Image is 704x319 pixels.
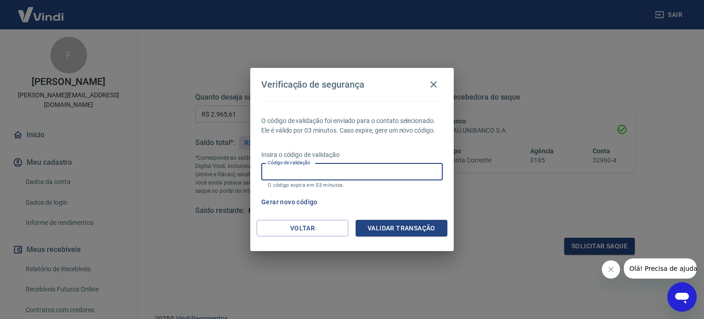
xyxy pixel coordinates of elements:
span: Olá! Precisa de ajuda? [5,6,77,14]
h4: Verificação de segurança [261,79,364,90]
p: O código expira em 03 minutos. [268,182,436,188]
button: Validar transação [356,220,447,237]
iframe: Botão para abrir a janela de mensagens [667,282,697,312]
button: Voltar [257,220,348,237]
p: Insira o código de validação [261,150,443,160]
label: Código de validação [268,159,310,166]
button: Gerar novo código [258,194,321,211]
iframe: Fechar mensagem [602,260,620,279]
p: O código de validação foi enviado para o contato selecionado. Ele é válido por 03 minutos. Caso e... [261,116,443,135]
iframe: Mensagem da empresa [624,258,697,279]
